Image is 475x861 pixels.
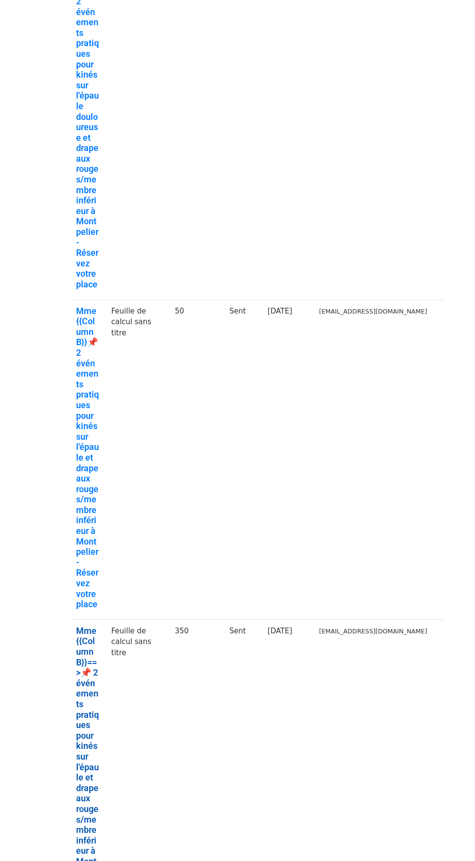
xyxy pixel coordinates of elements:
[319,628,427,635] small: [EMAIL_ADDRESS][DOMAIN_NAME]
[427,814,475,861] iframe: Chat Widget
[268,307,292,315] a: [DATE]
[268,627,292,635] a: [DATE]
[319,308,427,315] small: [EMAIL_ADDRESS][DOMAIN_NAME]
[76,306,99,610] a: Mme {{Column B}}📌 2 événements pratiques pour kinés sur l'épaule et drapeaux rouges/membre inféri...
[105,299,169,619] td: Feuille de calcul sans titre
[427,814,475,861] div: Widget de chat
[223,299,262,619] td: Sent
[169,299,224,619] td: 50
